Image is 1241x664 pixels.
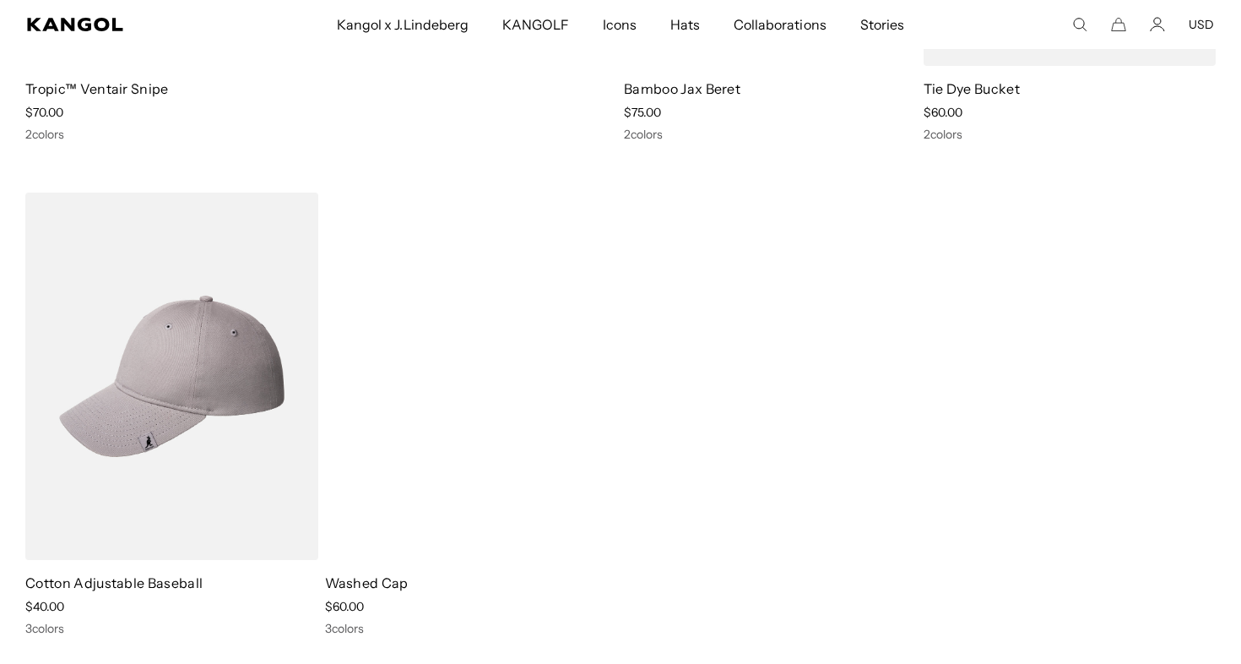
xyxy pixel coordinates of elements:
div: 2 colors [25,127,617,142]
summary: Search here [1072,17,1087,32]
span: $75.00 [624,105,661,120]
a: Cotton Adjustable Baseball [25,574,203,591]
a: Washed Cap [325,574,409,591]
span: $70.00 [25,105,63,120]
button: Cart [1111,17,1126,32]
div: 3 colors [325,621,618,636]
span: $60.00 [924,105,962,120]
a: Tie Dye Bucket [924,80,1020,97]
img: Washed Cap [325,193,618,560]
span: $40.00 [25,599,64,614]
div: 2 colors [624,127,917,142]
a: Bamboo Jax Beret [624,80,740,97]
div: 3 colors [25,621,318,636]
span: $60.00 [325,599,364,614]
img: Cotton Adjustable Baseball [25,193,318,560]
div: 2 colors [924,127,1217,142]
a: Kangol [27,18,222,31]
button: USD [1189,17,1214,32]
a: Account [1150,17,1165,32]
a: Tropic™ Ventair Snipe [25,80,169,97]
